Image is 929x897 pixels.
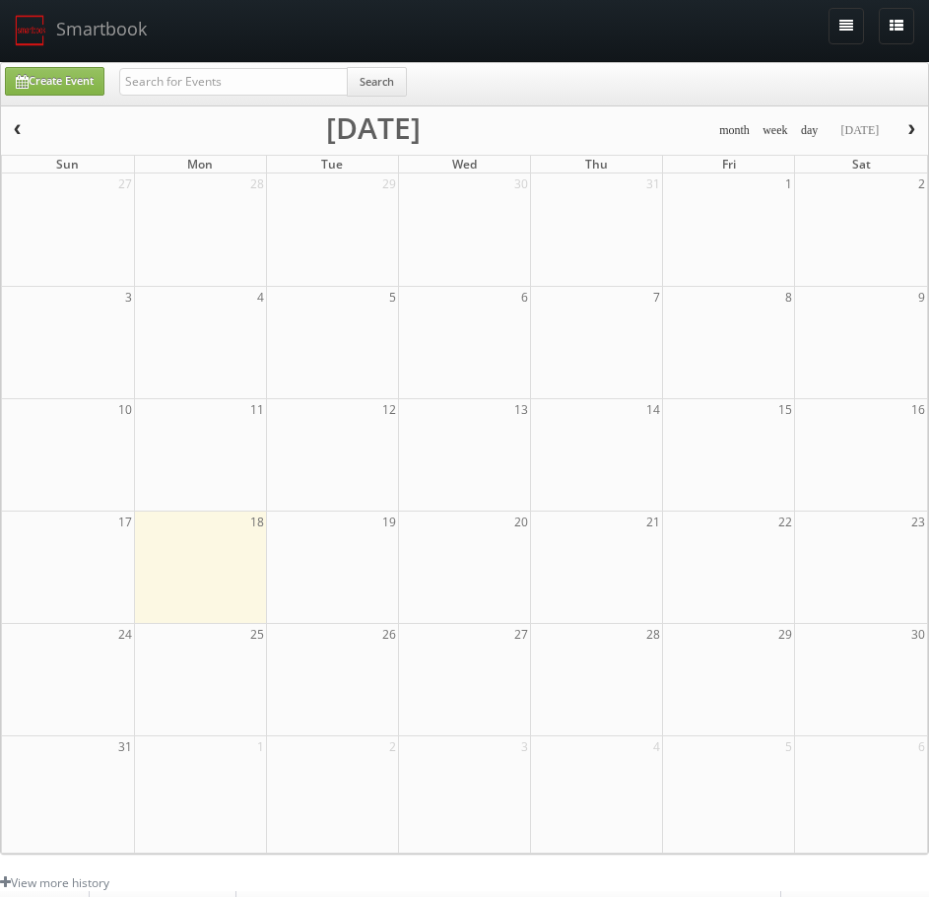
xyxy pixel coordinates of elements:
span: 9 [916,287,927,308]
span: 3 [123,287,134,308]
span: 2 [387,736,398,757]
span: 8 [783,287,794,308]
span: 16 [909,399,927,420]
span: 22 [776,512,794,532]
span: Fri [722,156,736,172]
span: 14 [644,399,662,420]
span: 6 [519,287,530,308]
span: Sun [56,156,79,172]
span: 5 [387,287,398,308]
span: 26 [380,624,398,645]
button: day [794,118,826,143]
span: 27 [116,173,134,194]
span: Wed [452,156,477,172]
button: month [712,118,757,143]
span: 10 [116,399,134,420]
span: 19 [380,512,398,532]
span: 23 [909,512,927,532]
span: 27 [512,624,530,645]
span: 29 [380,173,398,194]
span: 6 [916,736,927,757]
button: [DATE] [833,118,886,143]
span: 4 [651,736,662,757]
span: 29 [776,624,794,645]
span: 13 [512,399,530,420]
span: 15 [776,399,794,420]
span: 11 [248,399,266,420]
span: 3 [519,736,530,757]
span: 31 [116,736,134,757]
span: 17 [116,512,134,532]
span: 1 [783,173,794,194]
span: 24 [116,624,134,645]
span: 31 [644,173,662,194]
span: 18 [248,512,266,532]
span: 28 [248,173,266,194]
span: Mon [187,156,213,172]
span: 2 [916,173,927,194]
span: Thu [585,156,608,172]
input: Search for Events [119,68,348,96]
span: 30 [909,624,927,645]
h2: [DATE] [326,118,421,138]
span: 30 [512,173,530,194]
span: 28 [644,624,662,645]
button: Search [347,67,407,97]
span: 5 [783,736,794,757]
span: 20 [512,512,530,532]
span: 25 [248,624,266,645]
span: Sat [852,156,871,172]
img: smartbook-logo.png [15,15,46,46]
button: week [756,118,795,143]
a: Create Event [5,67,104,96]
span: 1 [255,736,266,757]
span: Tue [321,156,343,172]
span: 12 [380,399,398,420]
span: 7 [651,287,662,308]
span: 21 [644,512,662,532]
span: 4 [255,287,266,308]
